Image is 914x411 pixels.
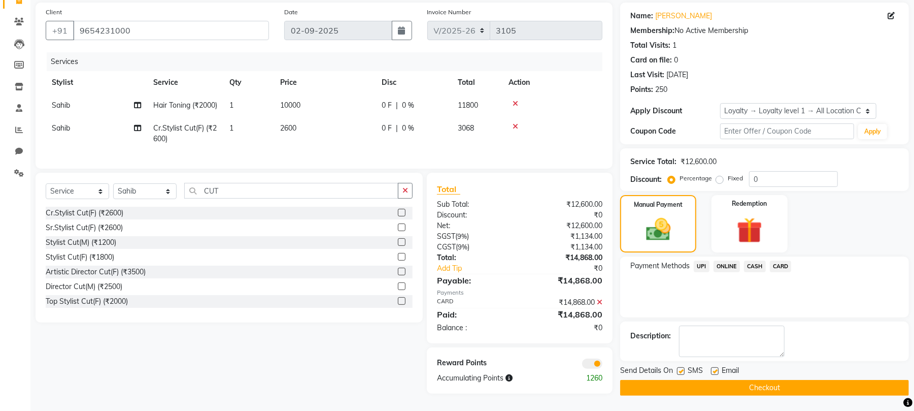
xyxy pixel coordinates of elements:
div: ₹14,868.00 [520,297,610,308]
div: Apply Discount [630,106,720,116]
button: Apply [858,124,887,139]
div: [DATE] [666,70,688,80]
div: Balance : [429,323,520,333]
label: Date [284,8,298,17]
div: Total: [429,252,520,263]
div: ₹1,134.00 [520,242,610,252]
span: Email [722,365,739,378]
div: ₹0 [520,210,610,220]
div: 1 [672,40,676,51]
div: Top Stylist Cut(F) (₹2000) [46,296,128,307]
span: 1 [229,101,233,110]
span: Hair Toning (₹2000) [153,101,217,110]
button: +91 [46,21,74,40]
div: ₹1,134.00 [520,231,610,242]
span: 9% [458,243,467,251]
span: 11800 [458,101,478,110]
span: | [396,100,398,111]
span: | [396,123,398,134]
div: Points: [630,84,653,95]
span: CGST [437,242,456,251]
div: ₹14,868.00 [520,308,610,321]
div: Artistic Director Cut(F) (₹3500) [46,267,146,277]
span: 10000 [280,101,300,110]
label: Percentage [680,174,712,183]
div: Stylist Cut(M) (₹1200) [46,237,116,248]
div: Accumulating Points [429,373,565,384]
span: 3068 [458,123,474,133]
div: Reward Points [429,358,520,369]
div: ₹12,600.00 [681,156,717,167]
span: Total [437,184,460,195]
div: Total Visits: [630,40,670,51]
span: Sahib [52,101,70,110]
button: Checkout [620,380,909,396]
div: Membership: [630,25,674,36]
div: CARD [429,297,520,308]
div: Payable: [429,274,520,287]
div: 0 [674,55,678,66]
span: 1 [229,123,233,133]
span: CASH [744,261,766,272]
th: Stylist [46,71,147,94]
th: Action [502,71,602,94]
span: 0 % [402,123,414,134]
img: _cash.svg [638,215,679,244]
div: Discount: [630,174,662,185]
div: Sub Total: [429,199,520,210]
span: Payment Methods [630,261,690,271]
div: ₹14,868.00 [520,252,610,263]
div: Net: [429,220,520,231]
div: Card on file: [630,55,672,66]
div: ₹14,868.00 [520,274,610,287]
span: 0 F [382,100,392,111]
div: Director Cut(M) (₹2500) [46,281,122,292]
th: Price [274,71,376,94]
th: Service [147,71,223,94]
div: ₹12,600.00 [520,220,610,231]
span: 0 F [382,123,392,134]
span: 9% [457,232,467,240]
a: Add Tip [429,263,535,274]
div: Discount: [429,210,520,220]
div: ₹0 [535,263,610,274]
span: 2600 [280,123,296,133]
div: Payments [437,289,602,297]
div: ₹0 [520,323,610,333]
div: 250 [655,84,667,95]
div: ( ) [429,231,520,242]
div: No Active Membership [630,25,899,36]
span: Send Details On [620,365,673,378]
div: Name: [630,11,653,21]
label: Client [46,8,62,17]
label: Redemption [732,199,767,208]
label: Fixed [728,174,743,183]
span: SMS [688,365,703,378]
input: Search by Name/Mobile/Email/Code [73,21,269,40]
div: ( ) [429,242,520,252]
div: Stylist Cut(F) (₹1800) [46,252,114,263]
th: Qty [223,71,274,94]
span: ONLINE [714,261,740,272]
div: 1260 [565,373,610,384]
th: Disc [376,71,452,94]
div: Description: [630,331,671,341]
img: _gift.svg [729,214,770,246]
span: SGST [437,232,455,241]
label: Manual Payment [634,200,683,209]
div: Paid: [429,308,520,321]
label: Invoice Number [427,8,471,17]
span: CARD [770,261,792,272]
div: Service Total: [630,156,676,167]
span: Cr.Stylist Cut(F) (₹2600) [153,123,217,143]
th: Total [452,71,502,94]
div: Services [47,52,610,71]
input: Search or Scan [184,183,398,199]
a: [PERSON_NAME] [655,11,712,21]
div: Cr.Stylist Cut(F) (₹2600) [46,208,123,218]
div: ₹12,600.00 [520,199,610,210]
span: Sahib [52,123,70,133]
div: Coupon Code [630,126,720,137]
div: Sr.Stylist Cut(F) (₹2600) [46,223,123,233]
input: Enter Offer / Coupon Code [720,123,854,139]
